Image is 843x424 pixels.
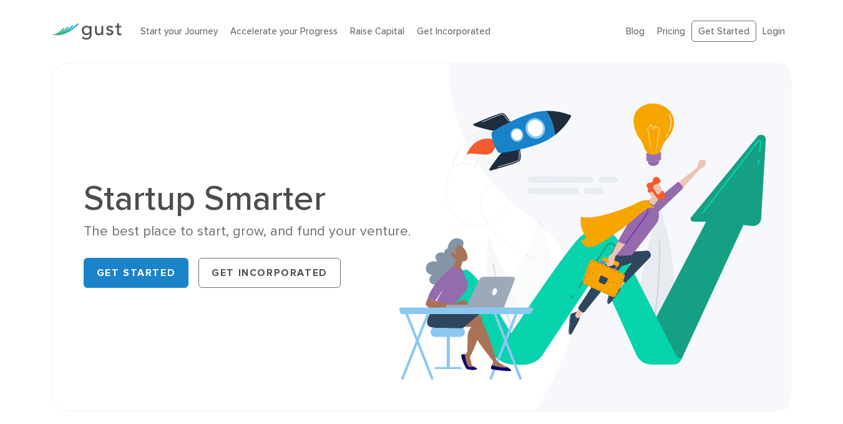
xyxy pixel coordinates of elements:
a: Get Started [691,21,756,42]
a: Start your Journey [140,26,218,37]
a: Get Started [84,258,189,288]
a: Login [763,26,785,37]
a: Blog [626,26,645,37]
a: Get Incorporated [198,258,341,288]
div: The best place to start, grow, and fund your venture. [84,222,412,240]
a: Pricing [657,26,685,37]
img: Gust Logo [52,23,122,40]
h1: Startup Smarter [84,181,412,216]
img: Startup Smarter Hero [399,63,791,411]
a: Raise Capital [350,26,404,37]
a: Accelerate your Progress [230,26,338,37]
a: Get Incorporated [417,26,490,37]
